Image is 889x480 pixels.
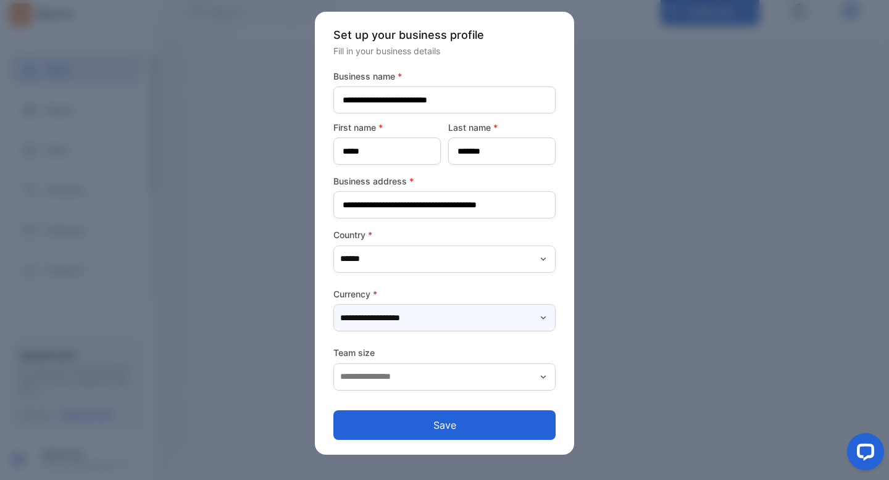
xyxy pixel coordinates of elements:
label: Country [333,228,556,241]
label: Team size [333,346,556,359]
button: Save [333,410,556,440]
label: Last name [448,121,556,134]
iframe: LiveChat chat widget [837,428,889,480]
label: Currency [333,288,556,300]
label: First name [333,121,441,134]
p: Fill in your business details [333,44,556,57]
p: Set up your business profile [333,27,556,43]
label: Business address [333,175,556,188]
label: Business name [333,70,556,83]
